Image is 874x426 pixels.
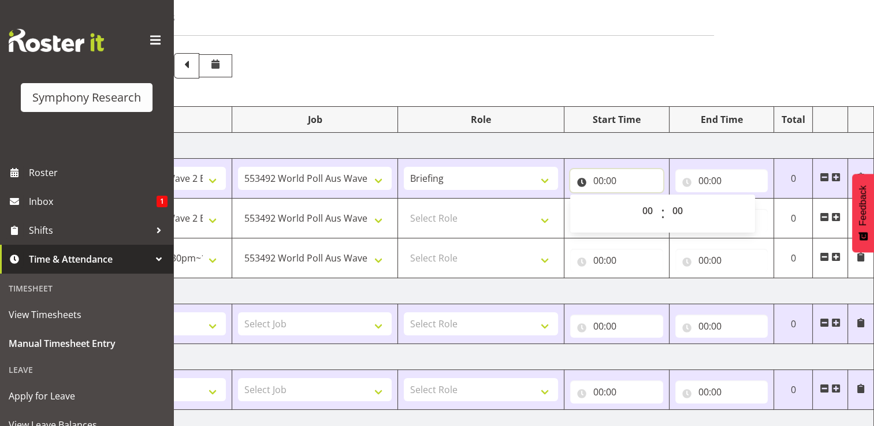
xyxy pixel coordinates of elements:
input: Click to select... [570,315,663,338]
input: Click to select... [570,169,663,192]
div: Start Time [570,113,663,126]
img: Rosterit website logo [9,29,104,52]
input: Click to select... [570,249,663,272]
a: Manual Timesheet Entry [3,329,170,358]
a: Apply for Leave [3,382,170,410]
div: Symphony Research [32,89,141,106]
div: End Time [675,113,768,126]
input: Click to select... [675,249,768,272]
input: Click to select... [675,380,768,403]
input: Click to select... [675,315,768,338]
div: Timesheet [3,276,170,300]
td: [DATE] [66,278,874,304]
span: 1 [157,196,168,207]
td: [DATE] [66,133,874,159]
span: Shifts [29,222,150,239]
span: View Timesheets [9,306,165,323]
div: Leave [3,358,170,382]
span: Manual Timesheet Entry [9,335,165,352]
span: : [661,199,665,228]
span: Feedback [858,185,868,226]
div: Total [780,113,806,126]
input: Click to select... [570,380,663,403]
td: 0 [774,159,813,199]
a: View Timesheets [3,300,170,329]
div: Job [238,113,392,126]
td: 0 [774,304,813,344]
td: 0 [774,238,813,278]
span: Apply for Leave [9,387,165,405]
span: Inbox [29,193,157,210]
td: [DATE] [66,344,874,370]
input: Click to select... [675,169,768,192]
div: Role [404,113,558,126]
span: Roster [29,164,168,181]
span: Time & Attendance [29,251,150,268]
button: Feedback - Show survey [852,174,874,252]
td: 0 [774,199,813,238]
td: 0 [774,370,813,410]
